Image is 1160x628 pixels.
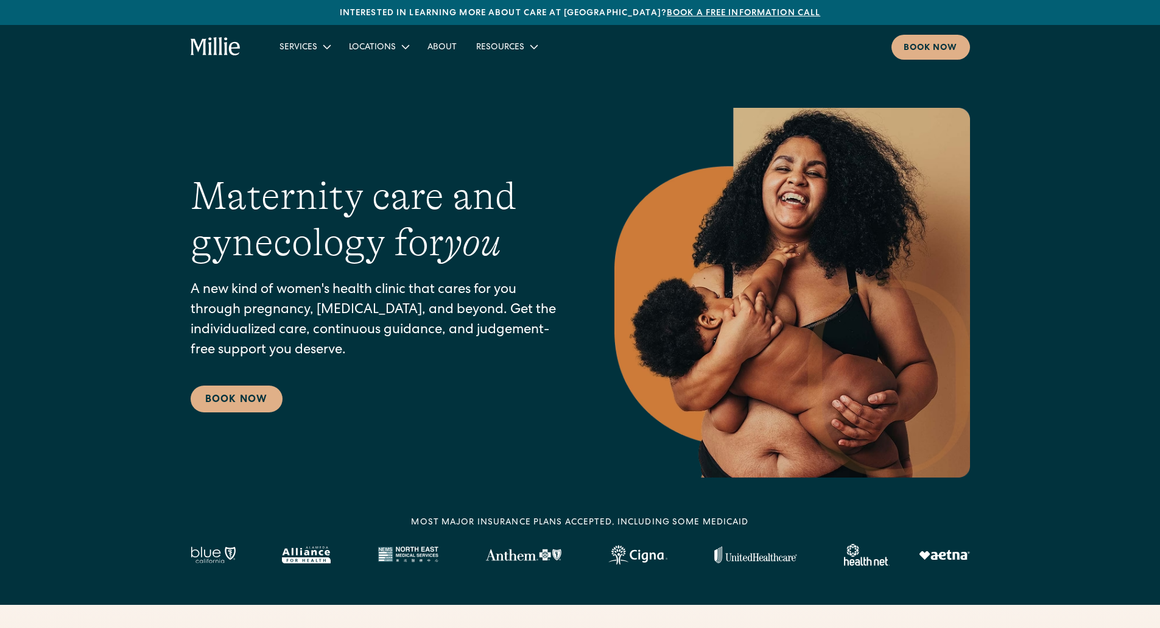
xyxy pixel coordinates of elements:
[485,549,561,561] img: Anthem Logo
[919,550,970,560] img: Aetna logo
[191,281,566,361] p: A new kind of women's health clinic that cares for you through pregnancy, [MEDICAL_DATA], and bey...
[191,546,236,563] img: Blue California logo
[904,42,958,55] div: Book now
[339,37,418,57] div: Locations
[191,173,566,267] h1: Maternity care and gynecology for
[891,35,970,60] a: Book now
[279,41,317,54] div: Services
[444,221,501,264] em: you
[614,108,970,478] img: Smiling mother with her baby in arms, celebrating body positivity and the nurturing bond of postp...
[378,546,438,563] img: North East Medical Services logo
[411,517,748,529] div: MOST MAJOR INSURANCE PLANS ACCEPTED, INCLUDING some MEDICAID
[466,37,546,57] div: Resources
[844,544,890,566] img: Healthnet logo
[349,41,396,54] div: Locations
[191,37,241,57] a: home
[476,41,524,54] div: Resources
[418,37,466,57] a: About
[608,545,667,565] img: Cigna logo
[714,546,797,563] img: United Healthcare logo
[667,9,820,18] a: Book a free information call
[191,386,283,412] a: Book Now
[270,37,339,57] div: Services
[282,546,330,563] img: Alameda Alliance logo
